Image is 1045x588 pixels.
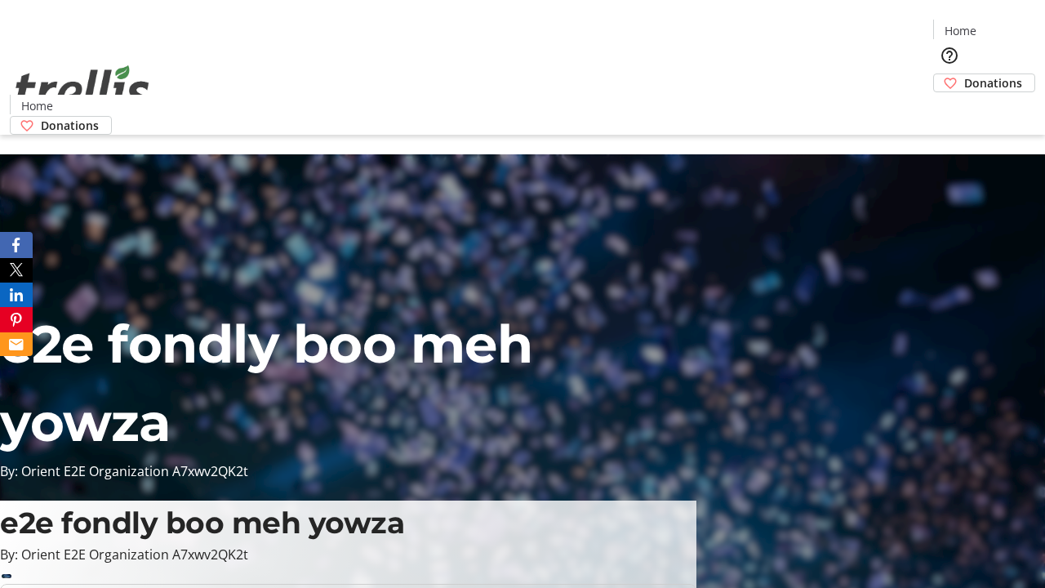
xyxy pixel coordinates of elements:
[933,73,1035,92] a: Donations
[11,97,63,114] a: Home
[933,92,966,125] button: Cart
[964,74,1022,91] span: Donations
[10,47,155,129] img: Orient E2E Organization A7xwv2QK2t's Logo
[933,39,966,72] button: Help
[945,22,976,39] span: Home
[21,97,53,114] span: Home
[934,22,986,39] a: Home
[10,116,112,135] a: Donations
[41,117,99,134] span: Donations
